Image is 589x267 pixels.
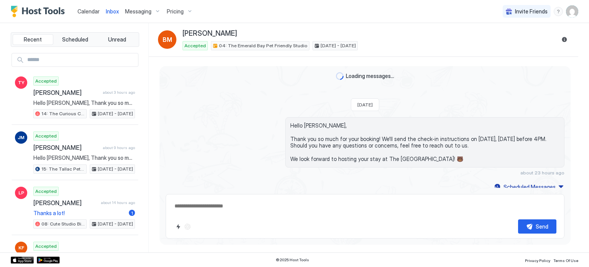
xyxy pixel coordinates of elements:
[98,110,133,117] span: [DATE] - [DATE]
[321,42,356,49] span: [DATE] - [DATE]
[62,36,88,43] span: Scheduled
[18,244,24,251] span: KF
[24,53,138,66] input: Input Field
[131,210,133,216] span: 1
[103,90,135,95] span: about 3 hours ago
[55,34,95,45] button: Scheduled
[566,5,578,18] div: User profile
[33,154,135,161] span: Hello [PERSON_NAME], Thank you so much for your booking! We'll send the check-in instructions [DA...
[98,221,133,227] span: [DATE] - [DATE]
[503,183,556,191] div: Scheduled Messages
[525,256,550,264] a: Privacy Policy
[11,257,34,264] a: App Store
[174,222,183,231] button: Quick reply
[77,8,100,15] span: Calendar
[553,258,578,263] span: Terms Of Use
[18,134,25,141] span: JM
[24,36,42,43] span: Recent
[346,73,394,80] span: Loading messages...
[553,256,578,264] a: Terms Of Use
[33,89,100,96] span: [PERSON_NAME]
[41,110,85,117] span: 14: The Curious Cub Pet Friendly Studio
[183,29,237,38] span: [PERSON_NAME]
[103,145,135,150] span: about 9 hours ago
[106,7,119,15] a: Inbox
[554,7,563,16] div: menu
[184,42,206,49] span: Accepted
[18,79,25,86] span: TY
[125,8,151,15] span: Messaging
[525,258,550,263] span: Privacy Policy
[13,34,53,45] button: Recent
[163,35,172,44] span: BM
[536,222,548,231] div: Send
[98,166,133,172] span: [DATE] - [DATE]
[35,133,57,139] span: Accepted
[35,243,57,250] span: Accepted
[101,200,135,205] span: about 14 hours ago
[515,8,548,15] span: Invite Friends
[518,219,556,234] button: Send
[106,8,119,15] span: Inbox
[33,199,98,207] span: [PERSON_NAME]
[97,34,137,45] button: Unread
[493,182,564,192] button: Scheduled Messages
[290,122,559,163] span: Hello [PERSON_NAME], Thank you so much for your booking! We'll send the check-in instructions on ...
[41,221,85,227] span: 08: Cute Studio Bike to Beach
[41,166,85,172] span: 15: The Tallac Pet Friendly Studio
[11,6,68,17] a: Host Tools Logo
[33,100,135,106] span: Hello [PERSON_NAME], Thank you so much for your booking! We'll send the check-in instructions [DA...
[276,257,309,262] span: © 2025 Host Tools
[33,210,126,217] span: Thanks a lot!
[35,188,57,195] span: Accepted
[520,170,564,176] span: about 23 hours ago
[336,72,344,80] div: loading
[167,8,184,15] span: Pricing
[219,42,308,49] span: 04: The Emerald Bay Pet Friendly Studio
[357,102,373,108] span: [DATE]
[35,78,57,85] span: Accepted
[18,189,24,196] span: LP
[37,257,60,264] a: Google Play Store
[33,144,100,151] span: [PERSON_NAME]
[560,35,569,44] button: Reservation information
[77,7,100,15] a: Calendar
[11,32,139,47] div: tab-group
[108,36,126,43] span: Unread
